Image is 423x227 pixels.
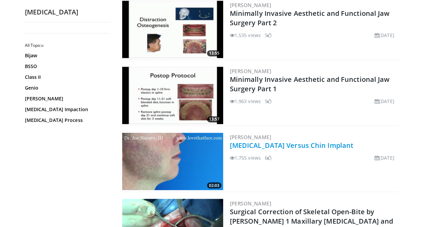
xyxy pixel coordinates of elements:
li: 5 [265,98,272,105]
img: 02d3d8da-6871-4111-9455-3105a95a7837.300x170_q85_crop-smart_upscale.jpg [122,1,223,58]
img: 7deb2abf-0486-4c2c-bb22-56c115670bf4.300x170_q85_crop-smart_upscale.jpg [122,67,223,124]
a: Minimally Invasive Aesthetic and Functional Jaw Surgery Part 1 [230,75,390,93]
h2: [MEDICAL_DATA] [25,8,111,17]
a: Class II [25,74,107,80]
li: 1,755 views [230,154,261,161]
a: [PERSON_NAME] [230,134,271,140]
li: 1,963 views [230,98,261,105]
li: 6 [265,154,272,161]
a: [PERSON_NAME] [230,200,271,206]
a: [PERSON_NAME] [230,2,271,8]
li: [DATE] [375,98,394,105]
a: [PERSON_NAME] [25,95,107,102]
a: [MEDICAL_DATA] Impaction [25,106,107,113]
span: 13:55 [207,50,221,56]
a: 02:03 [122,133,223,190]
a: Genio [25,85,107,91]
a: 13:55 [122,1,223,58]
li: 5 [265,32,272,39]
a: [MEDICAL_DATA] Versus Chin Implant [230,141,353,150]
li: [DATE] [375,154,394,161]
span: 02:03 [207,182,221,188]
a: Minimally Invasive Aesthetic and Functional Jaw Surgery Part 2 [230,9,390,27]
span: 13:57 [207,116,221,122]
a: Bijaw [25,52,107,59]
li: 1,535 views [230,32,261,39]
a: 13:57 [122,67,223,124]
img: 43ae7317-39a9-4361-97d7-66b99429a8a3.300x170_q85_crop-smart_upscale.jpg [122,133,223,190]
a: BSSO [25,63,107,70]
a: [PERSON_NAME] [230,68,271,74]
li: [DATE] [375,32,394,39]
h2: All Topics: [25,43,109,48]
a: [MEDICAL_DATA] Process [25,117,107,124]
